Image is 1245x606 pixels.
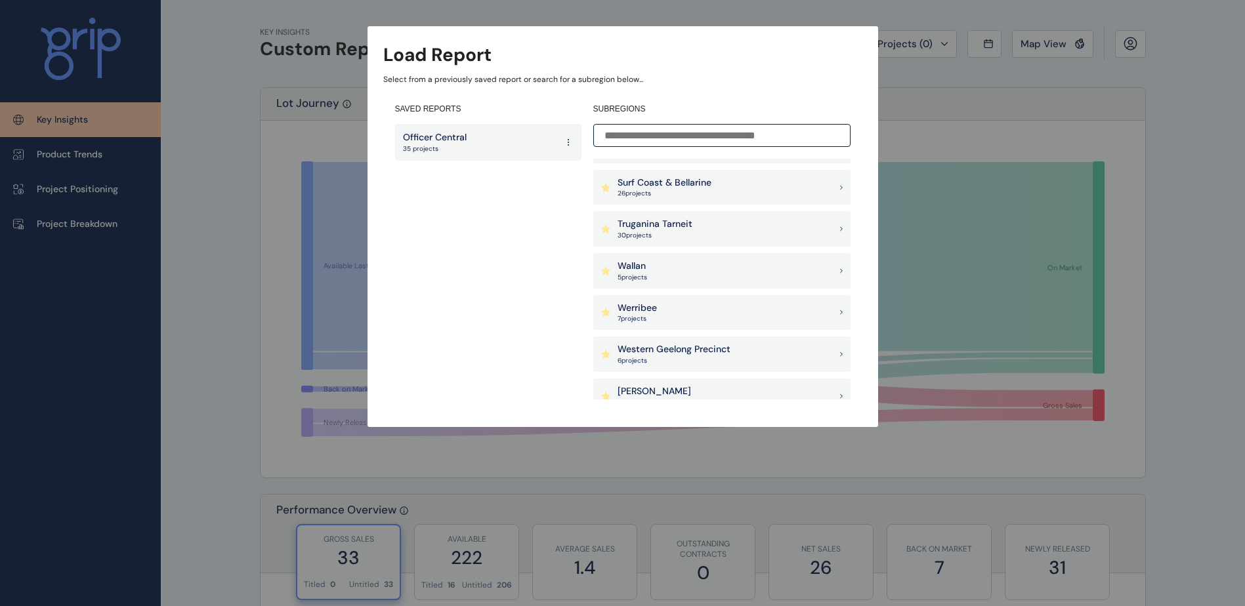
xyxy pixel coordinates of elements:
p: [PERSON_NAME] [618,385,691,398]
p: Select from a previously saved report or search for a subregion below... [383,74,862,85]
p: Werribee [618,302,657,315]
p: Surf Coast & Bellarine [618,176,711,190]
p: 25 project s [618,397,691,407]
p: 6 project s [618,356,730,365]
p: 26 project s [618,189,711,198]
h4: SAVED REPORTS [395,104,581,115]
p: Officer Central [403,131,467,144]
p: 30 project s [618,231,692,240]
p: Western Geelong Precinct [618,343,730,356]
h3: Load Report [383,42,492,68]
p: Truganina Tarneit [618,218,692,231]
p: Wallan [618,260,647,273]
p: 5 project s [618,273,647,282]
p: 35 projects [403,144,467,153]
p: 7 project s [618,314,657,323]
h4: SUBREGIONS [593,104,851,115]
